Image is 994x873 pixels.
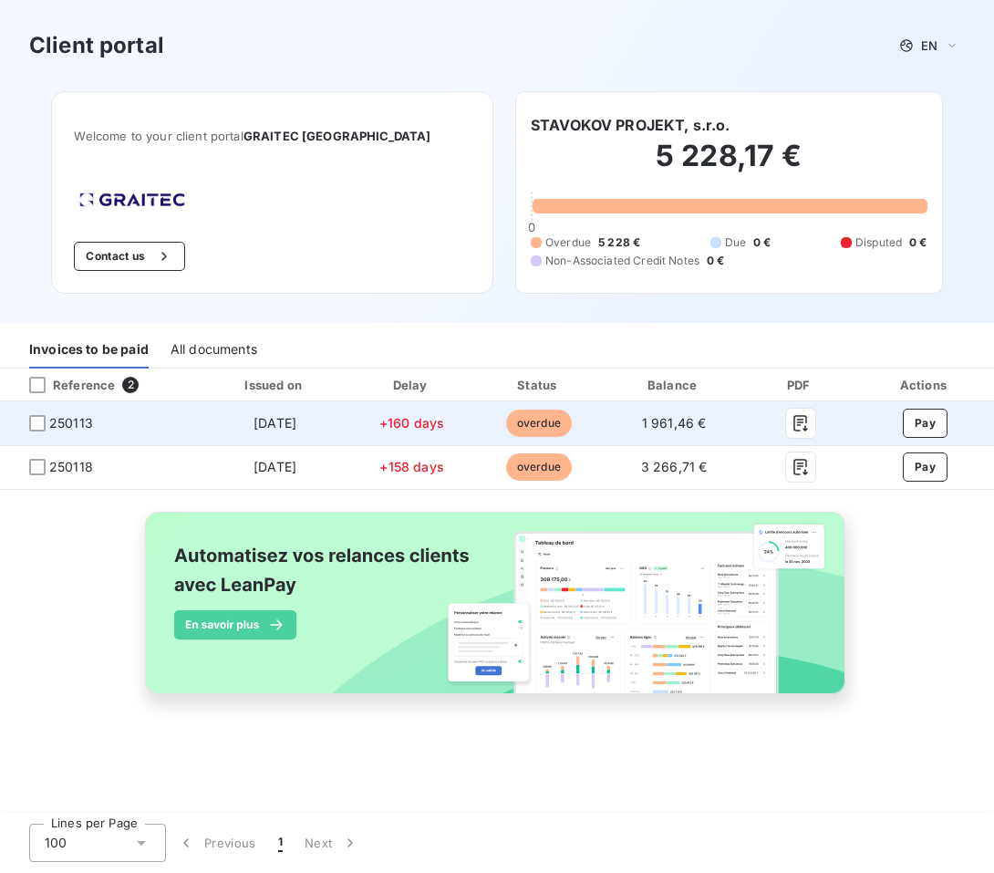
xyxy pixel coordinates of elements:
[531,138,927,192] h2: 5 228,17 €
[855,234,902,251] span: Disputed
[903,452,947,482] button: Pay
[545,253,699,269] span: Non-Associated Credit Notes
[379,459,443,474] span: +158 days
[607,376,741,394] div: Balance
[528,220,535,234] span: 0
[903,409,947,438] button: Pay
[294,824,370,862] button: Next
[74,129,471,143] span: Welcome to your client portal
[29,29,164,62] h3: Client portal
[545,234,591,251] span: Overdue
[171,330,257,369] div: All documents
[478,376,600,394] div: Status
[122,377,139,393] span: 2
[748,376,852,394] div: PDF
[725,234,746,251] span: Due
[49,458,93,476] span: 250118
[641,459,708,474] span: 3 266,71 €
[74,187,191,213] img: Company logo
[909,234,927,251] span: 0 €
[379,415,444,431] span: +160 days
[921,38,937,53] span: EN
[15,377,115,393] div: Reference
[354,376,471,394] div: Delay
[707,253,724,269] span: 0 €
[45,834,67,852] span: 100
[204,376,347,394] div: Issued on
[254,459,296,474] span: [DATE]
[506,453,572,481] span: overdue
[254,415,296,431] span: [DATE]
[74,242,184,271] button: Contact us
[753,234,771,251] span: 0 €
[642,415,707,431] span: 1 961,46 €
[278,834,283,852] span: 1
[166,824,267,862] button: Previous
[267,824,294,862] button: 1
[29,330,149,369] div: Invoices to be paid
[129,501,865,725] img: banner
[49,414,93,432] span: 250113
[506,410,572,437] span: overdue
[531,114,730,136] h6: STAVOKOV PROJEKT, s.r.o.
[243,129,431,143] span: GRAITEC [GEOGRAPHIC_DATA]
[598,234,640,251] span: 5 228 €
[860,376,990,394] div: Actions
